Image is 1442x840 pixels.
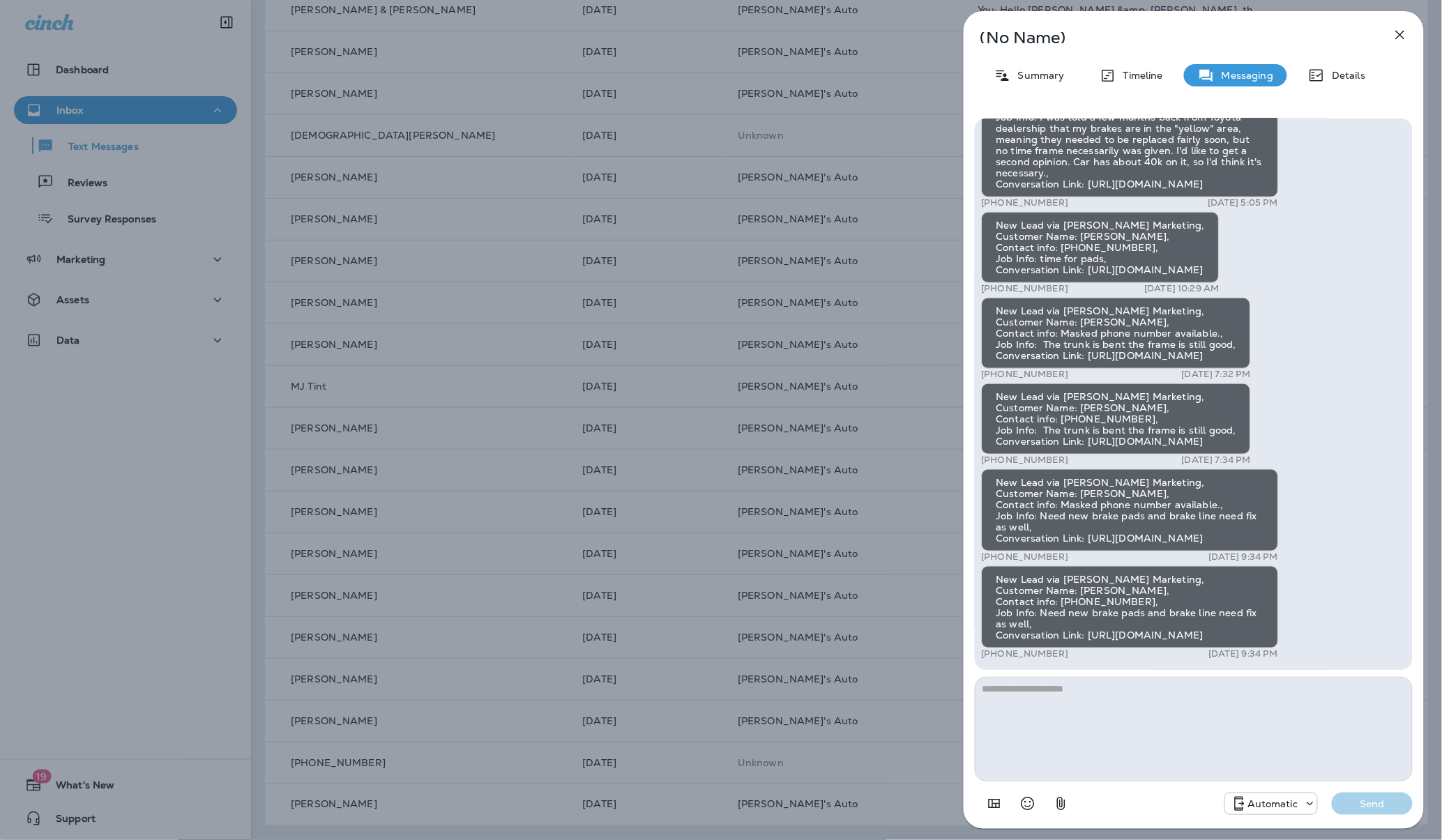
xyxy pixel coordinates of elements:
[982,469,1279,551] div: New Lead via [PERSON_NAME] Marketing, Customer Name: [PERSON_NAME], Contact info: Masked phone nu...
[1182,369,1251,380] p: [DATE] 7:32 PM
[982,212,1220,283] div: New Lead via [PERSON_NAME] Marketing, Customer Name: [PERSON_NAME], Contact info: [PHONE_NUMBER],...
[1182,455,1251,466] p: [DATE] 7:34 PM
[982,551,1069,563] p: [PHONE_NUMBER]
[982,70,1279,197] div: New Lead via [PERSON_NAME] Marketing, Customer Name: Ginjee G., Contact info: [PHONE_NUMBER], Job...
[1208,197,1279,208] p: [DATE] 5:05 PM
[1116,70,1163,81] p: Timeline
[982,648,1069,659] p: [PHONE_NUMBER]
[980,790,1008,818] button: Add in a premade template
[982,383,1251,455] div: New Lead via [PERSON_NAME] Marketing, Customer Name: [PERSON_NAME], Contact info: [PHONE_NUMBER],...
[1209,551,1279,563] p: [DATE] 9:34 PM
[1011,70,1065,81] p: Summary
[982,298,1251,369] div: New Lead via [PERSON_NAME] Marketing, Customer Name: [PERSON_NAME], Contact info: Masked phone nu...
[1247,798,1298,809] p: Automatic
[1215,70,1273,81] p: Messaging
[982,283,1069,294] p: [PHONE_NUMBER]
[1145,283,1220,294] p: [DATE] 10:29 AM
[1209,648,1279,659] p: [DATE] 9:34 PM
[1014,790,1042,818] button: Select an emoji
[982,566,1279,648] div: New Lead via [PERSON_NAME] Marketing, Customer Name: [PERSON_NAME], Contact info: [PHONE_NUMBER],...
[982,197,1069,208] p: [PHONE_NUMBER]
[1325,70,1365,81] p: Details
[982,369,1069,380] p: [PHONE_NUMBER]
[982,455,1069,466] p: [PHONE_NUMBER]
[980,32,1361,43] p: (No Name)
